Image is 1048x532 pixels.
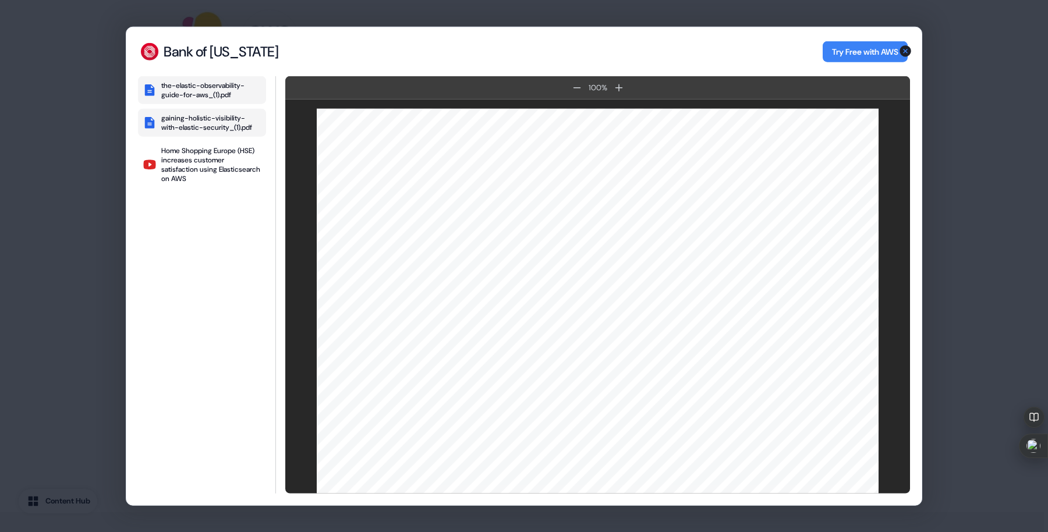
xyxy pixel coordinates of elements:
button: Try Free with AWS [823,41,908,62]
div: Home Shopping Europe (HSE) increases customer satisfaction using Elasticsearch on AWS [161,146,261,183]
button: gaining-holistic-visibility-with-elastic-security_(1).pdf [138,109,266,137]
div: Bank of [US_STATE] [164,43,278,61]
button: Home Shopping Europe (HSE) increases customer satisfaction using Elasticsearch on AWS [138,141,266,188]
div: the-elastic-observability-guide-for-aws_(1).pdf [161,81,261,100]
div: 100 % [586,82,610,94]
div: gaining-holistic-visibility-with-elastic-security_(1).pdf [161,114,261,132]
button: the-elastic-observability-guide-for-aws_(1).pdf [138,76,266,104]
